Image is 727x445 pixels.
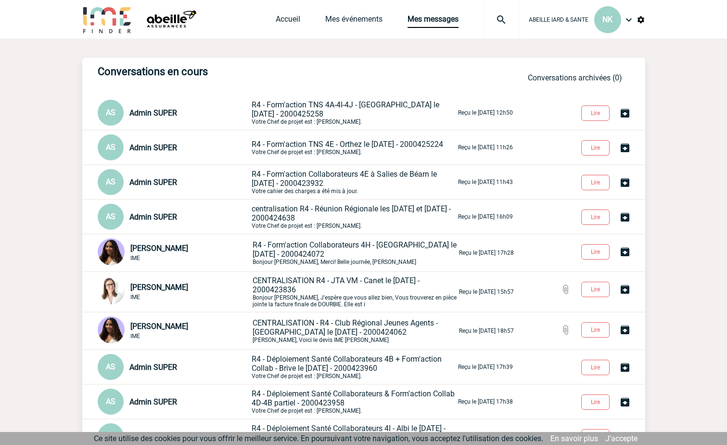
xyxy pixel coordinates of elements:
[98,169,250,195] div: Conversation privée : Client - Agence
[574,177,619,186] a: Lire
[252,170,437,188] span: R4 - Form'action Collaborateurs 4E à Salies de Béarn le [DATE] - 2000423932
[253,276,457,308] p: Bonjour [PERSON_NAME], J'espère que vous allez bien, Vous trouverez en pièce jointe la facture fi...
[98,204,250,230] div: Conversation privée : Client - Agence
[581,105,610,121] button: Lire
[252,354,456,380] p: Votre Chef de projet est : [PERSON_NAME].
[574,247,619,256] a: Lire
[98,354,250,380] div: Conversation privée : Client - Agence
[98,142,513,151] a: AS Admin SUPER R4 - Form'action TNS 4E - Orthez le [DATE] - 2000425224Votre Chef de projet est : ...
[605,434,638,443] a: J'accepte
[581,282,610,297] button: Lire
[106,397,115,406] span: AS
[408,14,459,28] a: Mes messages
[581,429,610,445] button: Lire
[98,316,251,345] div: Conversation privée : Client - Agence
[619,142,631,154] img: Archiver la conversation
[252,140,443,149] span: R4 - Form'action TNS 4E - Orthez le [DATE] - 2000425224
[130,255,140,262] span: IME
[98,238,125,265] img: 131234-0.jpg
[574,397,619,406] a: Lire
[574,325,619,334] a: Lire
[581,394,610,410] button: Lire
[619,177,631,188] img: Archiver la conversation
[106,108,115,117] span: AS
[98,326,514,335] a: [PERSON_NAME] IME CENTRALISATION - R4 - Club Régional Jeunes Agents - [GEOGRAPHIC_DATA] le [DATE]...
[98,277,125,304] img: 122719-0.jpg
[98,107,513,117] a: AS Admin SUPER R4 - Form'action TNS 4A-4I-4J - [GEOGRAPHIC_DATA] le [DATE] - 2000425258Votre Chef...
[98,177,513,186] a: AS Admin SUPER R4 - Form'action Collaborateurs 4E à Salies de Béarn le [DATE] - 2000423932Votre c...
[129,178,177,187] span: Admin SUPER
[253,318,438,337] span: CENTRALISATION - R4 - Club Régional Jeunes Agents - [GEOGRAPHIC_DATA] le [DATE] - 2000424062
[574,143,619,152] a: Lire
[581,175,610,190] button: Lire
[528,73,622,82] a: Conversations archivées (0)
[252,389,456,414] p: Votre Chef de projet est : [PERSON_NAME].
[581,140,610,156] button: Lire
[129,212,177,222] span: Admin SUPER
[129,143,177,152] span: Admin SUPER
[98,396,513,406] a: AS Admin SUPER R4 - Déploiement Santé Collaborateurs & Form'action Collab 4D-4B partiel - 2000423...
[252,424,446,442] span: R4 - Déploiement Santé Collaborateurs 4I - Albi le [DATE] - 2000423957
[98,316,125,343] img: 131234-0.jpg
[550,434,598,443] a: En savoir plus
[458,213,513,220] p: Reçu le [DATE] 16h09
[529,16,588,23] span: ABEILLE IARD & SANTE
[129,397,177,406] span: Admin SUPER
[253,318,457,343] p: [PERSON_NAME], Voici le devis IME [PERSON_NAME]
[129,108,177,118] span: Admin SUPER
[130,244,188,253] span: [PERSON_NAME]
[130,322,188,331] span: [PERSON_NAME]
[602,15,612,24] span: NK
[253,240,457,265] p: Bonjour [PERSON_NAME], Merci! Belle journée, [PERSON_NAME]
[619,284,631,295] img: Archiver la conversation
[619,396,631,408] img: Archiver la conversation
[619,107,631,119] img: Archiver la conversation
[98,362,513,371] a: AS Admin SUPER R4 - Déploiement Santé Collaborateurs 4B + Form'action Collab - Brive le [DATE] - ...
[574,108,619,117] a: Lire
[252,100,456,125] p: Votre Chef de projet est : [PERSON_NAME].
[581,322,610,338] button: Lire
[458,179,513,185] p: Reçu le [DATE] 11h43
[574,284,619,293] a: Lire
[581,244,610,260] button: Lire
[252,204,456,229] p: Votre Chef de projet est : [PERSON_NAME].
[458,109,513,116] p: Reçu le [DATE] 12h50
[98,134,250,160] div: Conversation privée : Client - Agence
[458,144,513,151] p: Reçu le [DATE] 11h26
[106,212,115,221] span: AS
[98,389,250,415] div: Conversation privée : Client - Agence
[98,431,513,440] a: AS Admin SUPER R4 - Déploiement Santé Collaborateurs 4I - Albi le [DATE] - 2000423957Votre Chef d...
[619,246,631,258] img: Archiver la conversation
[325,14,383,28] a: Mes événements
[252,170,456,195] p: Votre cahier des charges a été mis à jour.
[252,389,455,407] span: R4 - Déploiement Santé Collaborateurs & Form'action Collab 4D-4B partiel - 2000423958
[98,65,386,78] h3: Conversations en cours
[130,283,188,292] span: [PERSON_NAME]
[106,177,115,186] span: AS
[98,211,513,221] a: AS Admin SUPER centralisation R4 - Réunion Régionale les [DATE] et [DATE] - 2000424638Votre Chef ...
[98,100,250,126] div: Conversation privée : Client - Agence
[253,276,420,294] span: CENTRALISATION R4 - JTA VM - Canet le [DATE] - 2000423836
[253,240,457,259] span: R4 - Form'action Collaborateurs 4H - [GEOGRAPHIC_DATA] le [DATE] - 2000424072
[574,432,619,441] a: Lire
[458,398,513,405] p: Reçu le [DATE] 17h38
[459,249,514,256] p: Reçu le [DATE] 17h28
[458,364,513,370] p: Reçu le [DATE] 17h39
[252,140,456,156] p: Votre Chef de projet est : [PERSON_NAME].
[130,294,140,301] span: IME
[129,363,177,372] span: Admin SUPER
[98,238,251,267] div: Conversation privée : Client - Agence
[619,362,631,373] img: Archiver la conversation
[574,212,619,221] a: Lire
[98,287,514,296] a: [PERSON_NAME] IME CENTRALISATION R4 - JTA VM - Canet le [DATE] - 2000423836Bonjour [PERSON_NAME],...
[276,14,300,28] a: Accueil
[581,209,610,225] button: Lire
[98,248,514,257] a: [PERSON_NAME] IME R4 - Form'action Collaborateurs 4H - [GEOGRAPHIC_DATA] le [DATE] - 2000424072Bo...
[94,434,543,443] span: Ce site utilise des cookies pour vous offrir le meilleur service. En poursuivant votre navigation...
[130,333,140,340] span: IME
[252,204,451,222] span: centralisation R4 - Réunion Régionale les [DATE] et [DATE] - 2000424638
[252,354,442,373] span: R4 - Déploiement Santé Collaborateurs 4B + Form'action Collab - Brive le [DATE] - 2000423960
[82,6,132,33] img: IME-Finder
[581,360,610,375] button: Lire
[106,432,115,441] span: AS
